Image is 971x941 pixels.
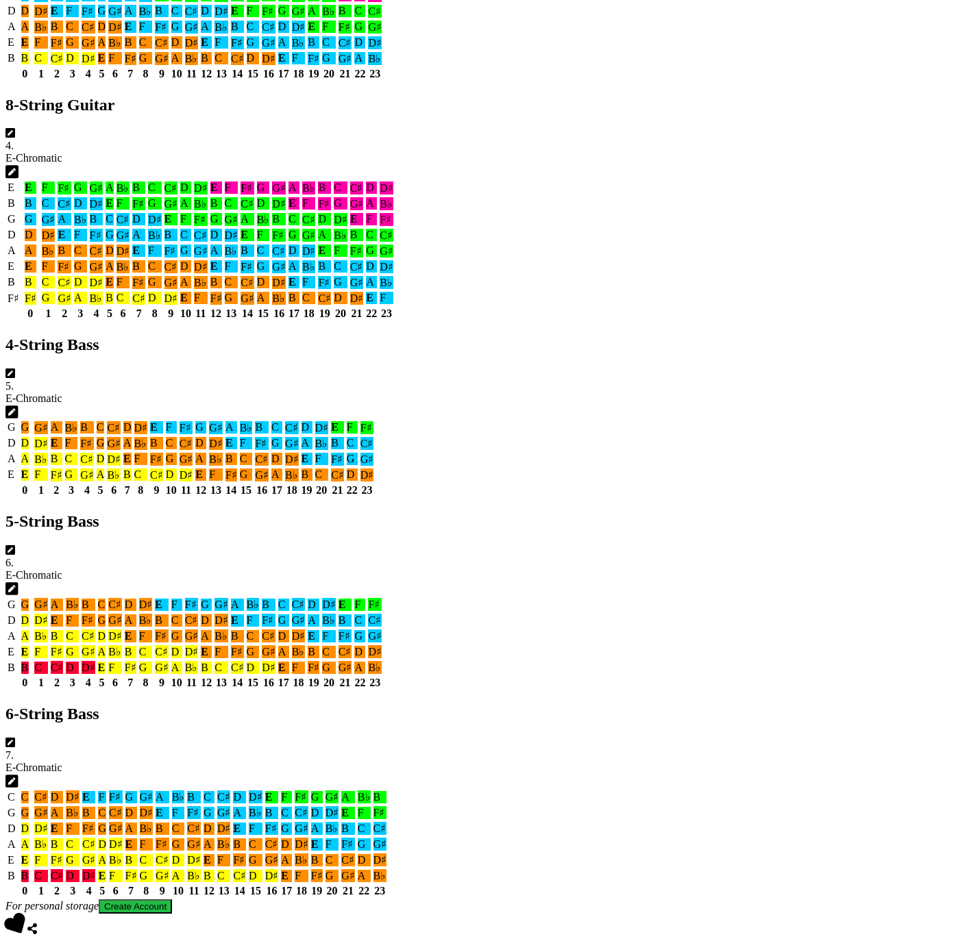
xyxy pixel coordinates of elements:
[366,244,377,257] div: G
[21,67,30,81] th: 0
[366,229,377,241] div: C
[99,899,172,914] button: Create Account
[278,36,289,49] div: A
[322,21,336,33] div: F
[350,213,364,225] div: E
[132,181,145,194] div: B
[66,21,79,33] div: C
[380,181,393,195] div: D♯
[42,181,56,194] div: F
[65,67,79,81] th: 3
[7,20,16,34] td: A
[334,229,347,242] div: B♭
[171,5,182,17] div: C
[241,244,254,257] div: B
[366,213,377,225] div: F
[231,5,244,17] div: E
[66,36,79,49] div: G
[25,197,36,210] div: B
[210,229,222,241] div: D
[25,244,36,257] div: A
[247,21,260,33] div: C
[308,5,319,17] div: A
[194,181,208,195] div: D♯
[139,21,153,33] div: F
[25,181,36,194] div: E
[21,21,29,33] div: A
[50,67,64,81] th: 2
[106,181,114,194] div: A
[368,52,382,65] div: B♭
[7,36,16,50] td: E
[257,276,270,288] div: D
[34,5,48,18] div: D♯
[272,197,286,210] div: D♯
[366,260,377,273] div: D
[322,5,336,18] div: B♭
[288,197,299,210] div: E
[180,213,191,225] div: F
[194,260,208,273] div: D♯
[334,197,347,210] div: G
[180,181,191,194] div: D
[214,52,228,64] div: C
[42,260,56,273] div: F
[214,21,228,34] div: B♭
[322,36,336,49] div: C
[291,67,306,81] th: 18
[322,52,336,64] div: G
[318,244,331,257] div: E
[90,197,103,210] div: D♯
[257,197,270,210] div: D
[368,36,382,49] div: D♯
[210,213,222,225] div: G
[74,229,87,241] div: F
[74,197,87,210] div: D
[292,21,306,34] div: D♯
[7,197,20,211] td: B
[106,197,114,210] div: E
[210,276,222,288] div: B
[82,21,95,34] div: C♯
[354,67,366,81] th: 22
[231,36,244,49] div: F♯
[7,181,20,195] td: E
[7,260,20,274] td: E
[106,244,114,257] div: D
[21,52,29,64] div: B
[7,212,20,227] td: G
[367,67,382,81] th: 23
[225,213,238,226] div: G♯
[116,181,130,195] div: B♭
[272,229,286,242] div: F♯
[278,52,289,64] div: E
[334,213,347,226] div: D♯
[334,244,347,257] div: F
[262,36,275,49] div: G♯
[74,181,87,194] div: G
[34,21,48,34] div: B♭
[257,244,270,257] div: C
[34,67,49,81] th: 1
[42,244,56,258] div: B♭
[148,197,162,210] div: G
[58,181,71,195] div: F♯
[278,21,289,33] div: D
[308,21,319,33] div: E
[180,276,191,288] div: A
[34,52,48,64] div: C
[51,36,64,49] div: F♯
[164,213,178,225] div: E
[7,275,20,290] td: B
[125,5,136,17] div: A
[116,244,130,258] div: D♯
[334,260,347,273] div: C
[200,67,212,81] th: 12
[81,67,96,81] th: 4
[108,67,123,81] th: 6
[201,21,212,33] div: A
[25,229,36,241] div: D
[318,197,331,210] div: F♯
[98,52,106,64] div: E
[350,197,364,210] div: G♯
